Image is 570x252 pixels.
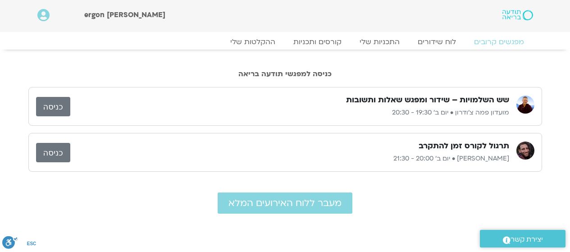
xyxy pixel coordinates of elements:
nav: Menu [37,37,533,46]
img: בן קמינסקי [516,142,534,160]
img: מועדון פמה צ'ודרון [516,96,534,114]
a: כניסה [36,97,70,116]
a: מפגשים קרובים [465,37,533,46]
a: כניסה [36,143,70,162]
a: יצירת קשר [480,230,565,247]
h3: שש השלמויות – שידור ומפגש שאלות ותשובות [346,95,509,105]
span: [PERSON_NAME] ergon [84,10,165,20]
p: מועדון פמה צ'ודרון • יום ב׳ 19:30 - 20:30 [70,107,509,118]
a: מעבר ללוח האירועים המלא [218,192,352,214]
p: [PERSON_NAME] • יום ב׳ 20:00 - 21:30 [70,153,509,164]
a: לוח שידורים [409,37,465,46]
h3: תרגול לקורס זמן להתקרב [419,141,509,151]
span: מעבר ללוח האירועים המלא [228,198,342,208]
a: קורסים ותכניות [284,37,351,46]
h2: כניסה למפגשי תודעה בריאה [28,70,542,78]
span: יצירת קשר [511,234,543,246]
a: התכניות שלי [351,37,409,46]
a: ההקלטות שלי [221,37,284,46]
